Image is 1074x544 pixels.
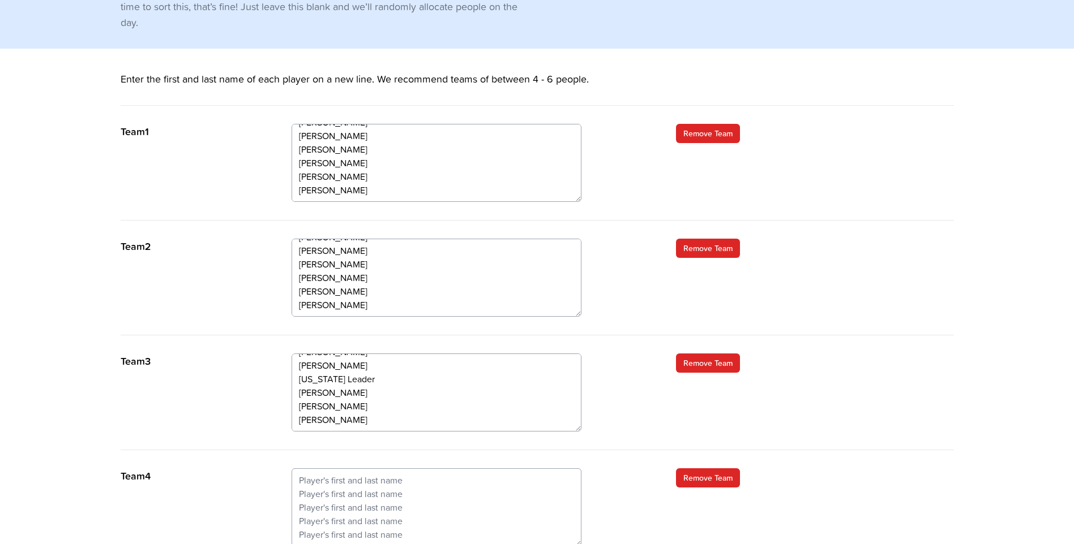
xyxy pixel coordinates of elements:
[145,239,151,254] span: 2
[121,71,954,106] p: Enter the first and last name of each player on a new line. We recommend teams of between 4 - 6 p...
[676,124,740,143] a: Remove Team
[676,353,740,373] a: Remove Team
[121,353,269,369] p: Team
[121,468,269,484] p: Team
[145,468,151,483] span: 4
[145,124,149,139] span: 1
[676,239,740,258] a: Remove Team
[121,239,269,254] p: Team
[676,468,740,487] a: Remove Team
[121,124,269,140] p: Team
[145,353,151,369] span: 3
